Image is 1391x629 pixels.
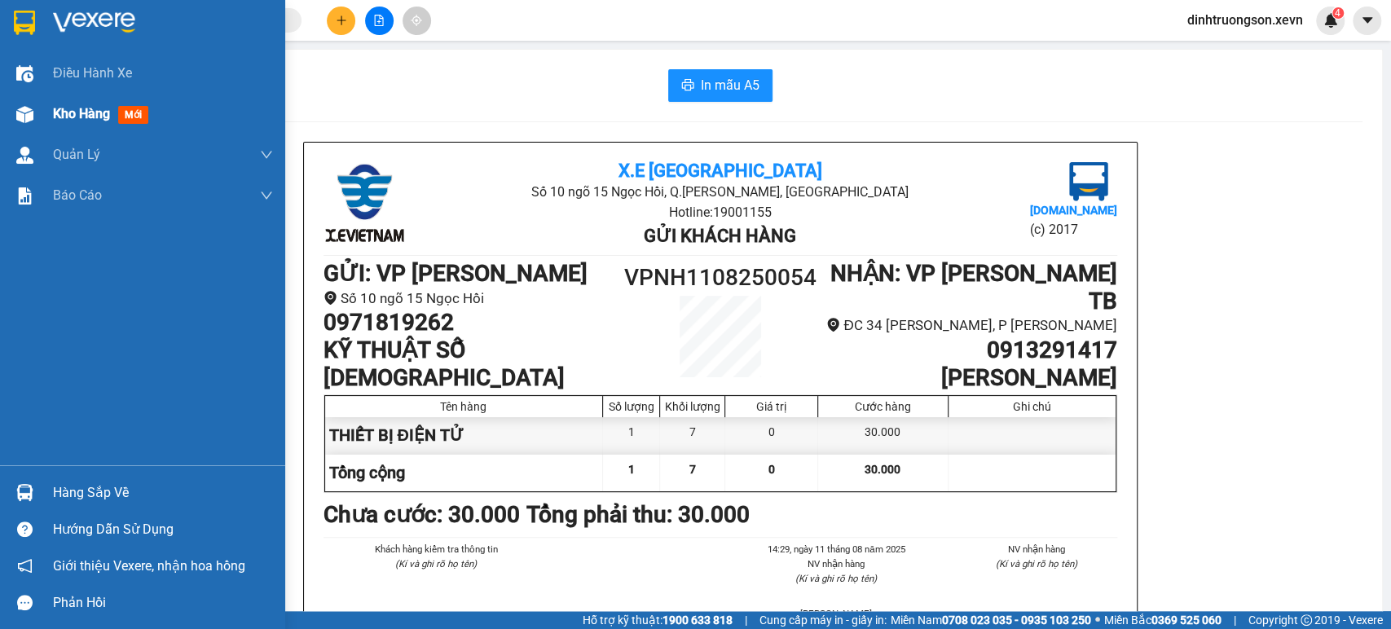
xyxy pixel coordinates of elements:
h1: 0971819262 [324,309,621,336]
button: aim [403,7,431,35]
li: Hotline: 19001155 [456,202,984,222]
div: THIẾT BỊ ĐIỆN TỬ [325,417,604,454]
span: copyright [1301,614,1312,626]
b: Gửi khách hàng [644,226,796,246]
strong: 0369 525 060 [1151,614,1222,627]
button: caret-down [1353,7,1381,35]
span: plus [336,15,347,26]
span: | [1234,611,1236,629]
li: NV nhận hàng [956,542,1117,556]
div: Cước hàng [822,400,943,413]
span: notification [17,558,33,574]
span: Báo cáo [53,185,102,205]
span: 1 [628,463,635,476]
span: Kho hàng [53,106,110,121]
button: file-add [365,7,394,35]
img: logo.jpg [1069,162,1108,201]
span: Quản Lý [53,144,100,165]
span: Hỗ trợ kỹ thuật: [583,611,733,629]
b: Tổng phải thu: 30.000 [526,501,750,528]
b: [DOMAIN_NAME] [1029,204,1116,217]
span: mới [118,106,148,124]
b: NHẬN : VP [PERSON_NAME] TB [830,260,1117,314]
div: Phản hồi [53,591,273,615]
img: logo.jpg [324,162,405,244]
img: warehouse-icon [16,65,33,82]
img: warehouse-icon [16,106,33,123]
div: Tên hàng [329,400,599,413]
span: question-circle [17,521,33,537]
div: 7 [660,417,725,454]
img: icon-new-feature [1323,13,1338,28]
span: | [745,611,747,629]
span: Cung cấp máy in - giấy in: [759,611,887,629]
li: (c) 2017 [1029,219,1116,240]
span: printer [681,78,694,94]
strong: 0708 023 035 - 0935 103 250 [942,614,1091,627]
i: (Kí và ghi rõ họ tên) [395,558,477,570]
h1: KỸ THUẬT SỐ [DEMOGRAPHIC_DATA] [324,336,621,391]
span: Tổng cộng [329,463,405,482]
div: 0 [725,417,818,454]
li: Số 10 ngõ 15 Ngọc Hồi [324,288,621,310]
img: warehouse-icon [16,484,33,501]
span: environment [826,318,840,332]
h1: [PERSON_NAME] [819,364,1116,392]
span: 30.000 [865,463,900,476]
div: Giá trị [729,400,813,413]
span: In mẫu A5 [701,75,759,95]
span: environment [324,291,337,305]
div: 30.000 [818,417,948,454]
div: Số lượng [607,400,655,413]
div: Khối lượng [664,400,720,413]
span: aim [411,15,422,26]
span: message [17,595,33,610]
i: (Kí và ghi rõ họ tên) [795,573,877,584]
div: Ghi chú [953,400,1111,413]
i: (Kí và ghi rõ họ tên) [996,558,1077,570]
li: Khách hàng kiểm tra thông tin [356,542,517,556]
span: file-add [373,15,385,26]
img: solution-icon [16,187,33,205]
span: 0 [768,463,775,476]
span: caret-down [1360,13,1375,28]
span: Miền Bắc [1104,611,1222,629]
span: 4 [1335,7,1340,19]
b: X.E [GEOGRAPHIC_DATA] [618,161,821,181]
button: printerIn mẫu A5 [668,69,773,102]
h1: 0913291417 [819,336,1116,364]
li: 14:29, ngày 11 tháng 08 năm 2025 [756,542,918,556]
div: Hướng dẫn sử dụng [53,517,273,542]
strong: 1900 633 818 [662,614,733,627]
b: Chưa cước : 30.000 [324,501,520,528]
div: Hàng sắp về [53,481,273,505]
div: 1 [603,417,660,454]
h1: VPNH1108250054 [621,260,820,296]
img: warehouse-icon [16,147,33,164]
b: GỬI : VP [PERSON_NAME] [324,260,588,287]
li: ĐC 34 [PERSON_NAME], P [PERSON_NAME] [819,314,1116,336]
sup: 4 [1332,7,1344,19]
span: 7 [689,463,696,476]
button: plus [327,7,355,35]
span: Miền Nam [891,611,1091,629]
span: dinhtruongson.xevn [1174,10,1316,30]
span: Điều hành xe [53,63,132,83]
span: down [260,189,273,202]
span: down [260,148,273,161]
li: NV nhận hàng [756,556,918,571]
li: Số 10 ngõ 15 Ngọc Hồi, Q.[PERSON_NAME], [GEOGRAPHIC_DATA] [456,182,984,202]
img: logo-vxr [14,11,35,35]
span: ⚪️ [1095,617,1100,623]
span: Giới thiệu Vexere, nhận hoa hồng [53,556,245,576]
